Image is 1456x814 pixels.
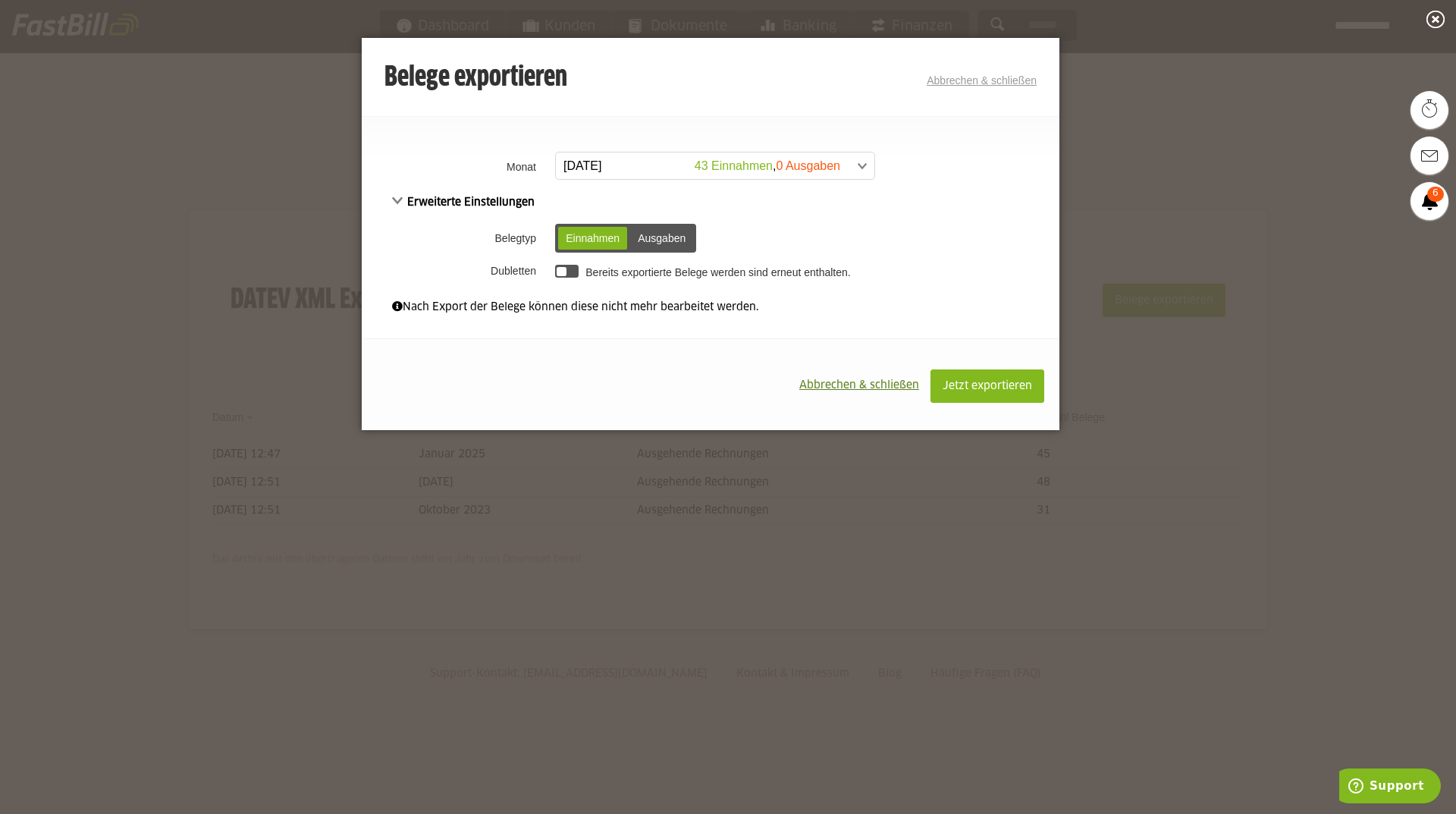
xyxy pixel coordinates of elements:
[392,197,535,208] span: Erweiterte Einstellungen
[943,381,1032,391] span: Jetzt exportieren
[558,227,627,250] div: Einnahmen
[1427,187,1444,202] span: 6
[630,227,693,250] div: Ausgaben
[392,299,1029,316] div: Nach Export der Belege können diese nicht mehr bearbeitet werden.
[799,380,919,391] span: Abbrechen & schließen
[362,218,551,258] th: Belegtyp
[930,369,1044,403] button: Jetzt exportieren
[1410,182,1448,220] a: 6
[788,369,930,401] button: Abbrechen & schließen
[1339,768,1441,806] iframe: Öffnet ein Widget, in dem Sie weitere Informationen finden
[362,258,551,284] th: Dubletten
[362,147,551,186] th: Monat
[927,74,1037,86] a: Abbrechen & schließen
[384,63,567,93] h3: Belege exportieren
[585,266,850,278] label: Bereits exportierte Belege werden sind erneut enthalten.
